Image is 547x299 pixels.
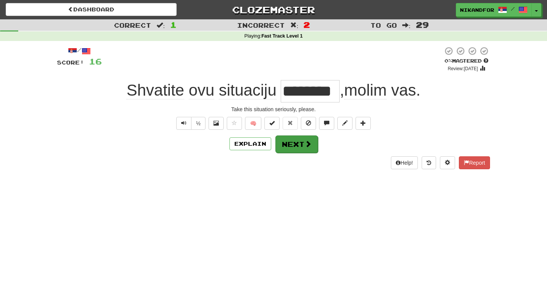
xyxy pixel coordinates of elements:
[460,6,494,13] span: nikandfor
[319,117,334,130] button: Discuss sentence (alt+u)
[209,117,224,130] button: Show image (alt+x)
[229,137,271,150] button: Explain
[370,21,397,29] span: To go
[459,156,490,169] button: Report
[114,21,151,29] span: Correct
[283,117,298,130] button: Reset to 0% Mastered (alt+r)
[237,21,285,29] span: Incorrect
[337,117,353,130] button: Edit sentence (alt+d)
[391,81,416,99] span: vas
[126,81,184,99] span: Shvatite
[443,58,490,65] div: Mastered
[264,117,280,130] button: Set this sentence to 100% Mastered (alt+m)
[402,22,411,28] span: :
[391,156,418,169] button: Help!
[176,117,191,130] button: Play sentence audio (ctl+space)
[416,20,429,29] span: 29
[57,105,490,113] div: Take this situation seriously, please.
[290,22,299,28] span: :
[301,117,316,130] button: Ignore sentence (alt+i)
[227,117,242,130] button: Favorite sentence (alt+f)
[89,57,102,66] span: 16
[304,20,310,29] span: 2
[175,117,206,130] div: Text-to-speech controls
[356,117,371,130] button: Add to collection (alt+a)
[188,3,359,16] a: Clozemaster
[261,33,303,39] strong: Fast Track Level 1
[57,46,102,56] div: /
[219,81,277,99] span: situaciju
[448,66,478,71] small: Review: [DATE]
[456,3,532,17] a: nikandfor /
[157,22,165,28] span: :
[422,156,436,169] button: Round history (alt+y)
[191,117,206,130] button: ½
[511,6,515,11] span: /
[6,3,177,16] a: Dashboard
[57,59,84,66] span: Score:
[170,20,177,29] span: 1
[340,81,420,99] span: , .
[245,117,261,130] button: 🧠
[189,81,215,99] span: ovu
[275,135,318,153] button: Next
[344,81,387,99] span: molim
[444,58,452,64] span: 0 %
